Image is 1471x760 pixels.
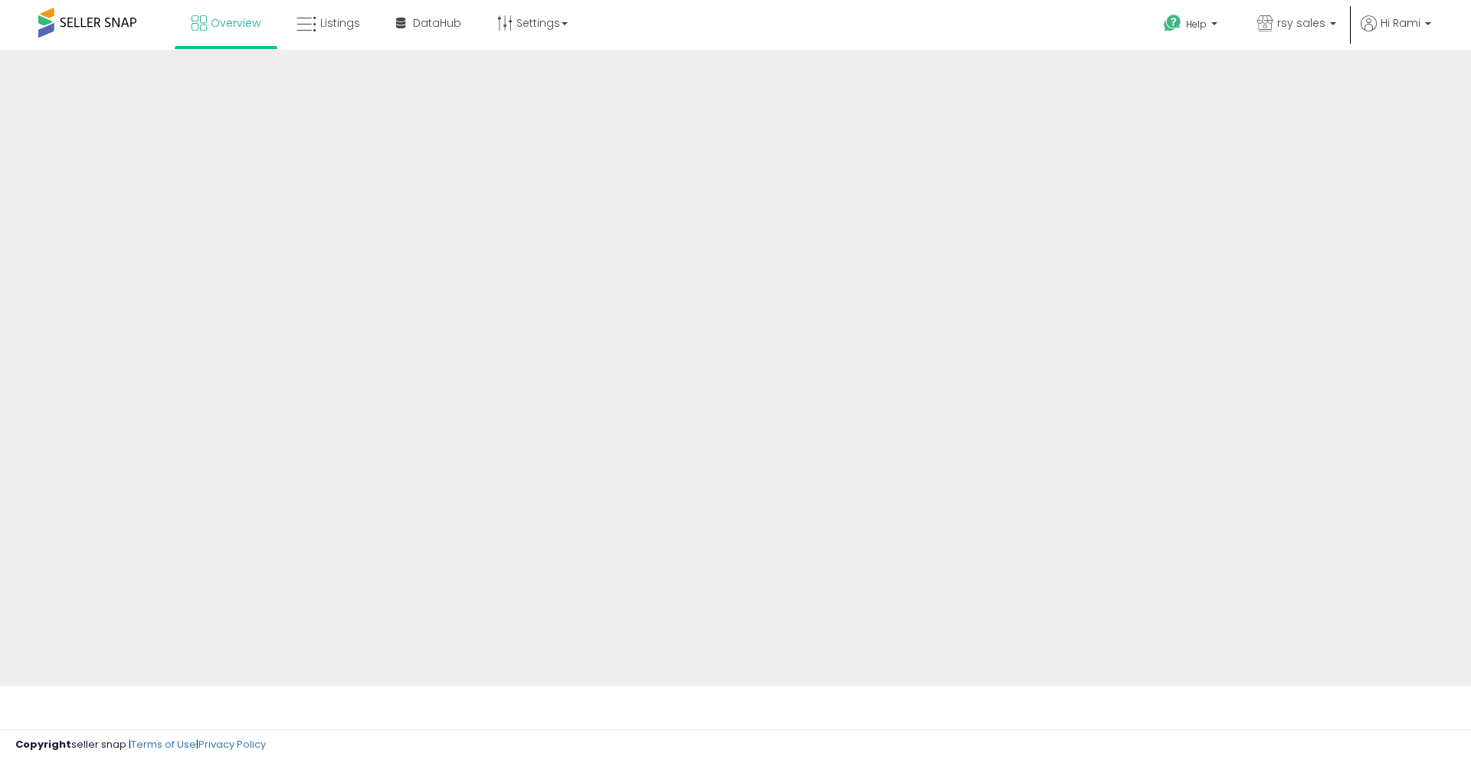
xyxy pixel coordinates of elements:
span: Overview [211,15,260,31]
span: DataHub [413,15,461,31]
i: Get Help [1163,14,1182,33]
a: Hi Rami [1361,15,1431,50]
span: rsy sales [1277,15,1325,31]
span: Hi Rami [1381,15,1420,31]
span: Listings [320,15,360,31]
span: Help [1186,18,1207,31]
a: Help [1152,2,1233,50]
